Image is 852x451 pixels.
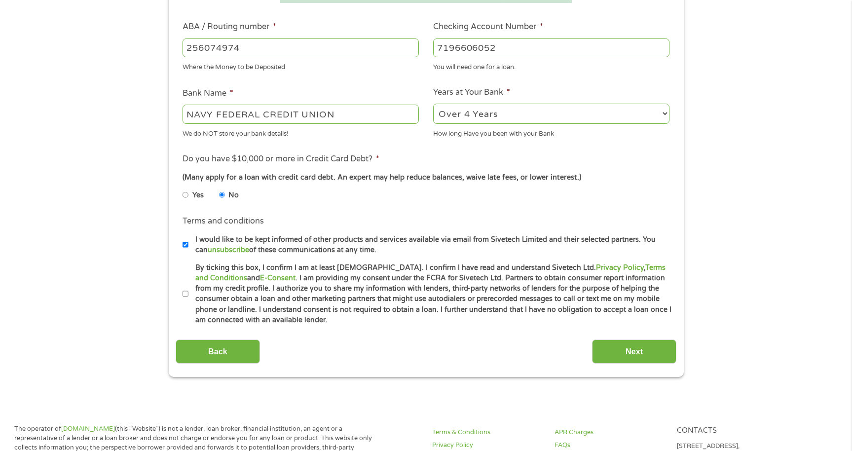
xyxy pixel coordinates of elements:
label: No [228,190,239,201]
label: By ticking this box, I confirm I am at least [DEMOGRAPHIC_DATA]. I confirm I have read and unders... [188,263,672,326]
label: Yes [192,190,204,201]
a: E-Consent [260,274,296,282]
div: How long Have you been with your Bank [433,125,669,139]
a: FAQs [555,441,665,450]
label: I would like to be kept informed of other products and services available via email from Sivetech... [188,234,672,256]
input: Back [176,339,260,364]
input: Next [592,339,676,364]
input: 263177916 [183,38,419,57]
a: [DOMAIN_NAME] [61,425,115,433]
a: Privacy Policy [596,263,644,272]
div: Where the Money to be Deposited [183,59,419,73]
a: APR Charges [555,428,665,437]
a: Terms & Conditions [432,428,543,437]
label: ABA / Routing number [183,22,276,32]
label: Do you have $10,000 or more in Credit Card Debt? [183,154,379,164]
div: We do NOT store your bank details! [183,125,419,139]
label: Checking Account Number [433,22,543,32]
div: (Many apply for a loan with credit card debt. An expert may help reduce balances, waive late fees... [183,172,669,183]
label: Years at Your Bank [433,87,510,98]
label: Terms and conditions [183,216,264,226]
label: Bank Name [183,88,233,99]
a: Privacy Policy [432,441,543,450]
h4: Contacts [677,426,787,436]
div: You will need one for a loan. [433,59,669,73]
a: unsubscribe [208,246,249,254]
a: Terms and Conditions [195,263,666,282]
input: 345634636 [433,38,669,57]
